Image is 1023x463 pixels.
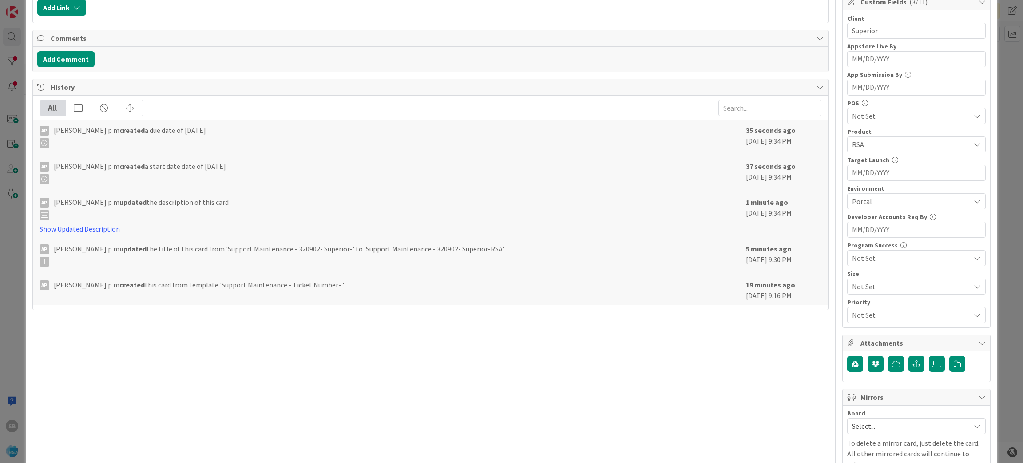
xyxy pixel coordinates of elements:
[746,279,821,301] div: [DATE] 9:16 PM
[852,80,981,95] input: MM/DD/YYYY
[847,410,865,416] span: Board
[847,185,986,192] div: Environment
[847,299,986,305] div: Priority
[40,280,49,290] div: Ap
[746,161,821,188] div: [DATE] 9:34 PM
[860,392,974,403] span: Mirrors
[746,162,796,171] b: 37 seconds ago
[40,244,49,254] div: Ap
[54,243,504,267] span: [PERSON_NAME] p m the title of this card from 'Support Maintenance - 320902- Superior-' to 'Suppo...
[852,111,970,121] span: Not Set
[746,244,792,253] b: 5 minutes ago
[54,161,226,184] span: [PERSON_NAME] p m a start date date of [DATE]
[852,420,966,432] span: Select...
[54,125,206,148] span: [PERSON_NAME] p m a due date of [DATE]
[746,126,796,135] b: 35 seconds ago
[40,198,49,208] div: Ap
[119,280,145,289] b: created
[746,125,821,152] div: [DATE] 9:34 PM
[40,100,66,116] div: All
[119,126,145,135] b: created
[847,15,864,23] label: Client
[847,128,986,135] div: Product
[852,222,981,237] input: MM/DD/YYYY
[847,214,986,220] div: Developer Accounts Req By
[852,253,970,263] span: Not Set
[847,43,986,49] div: Appstore Live By
[718,100,821,116] input: Search...
[847,72,986,78] div: App Submission By
[847,100,986,106] div: POS
[40,224,120,233] a: Show Updated Description
[847,242,986,248] div: Program Success
[119,162,145,171] b: created
[54,279,344,290] span: [PERSON_NAME] p m this card from template 'Support Maintenance - Ticket Number- '
[852,139,970,150] span: RSA
[51,82,813,92] span: History
[852,52,981,67] input: MM/DD/YYYY
[852,196,970,207] span: Portal
[51,33,813,44] span: Comments
[860,338,974,348] span: Attachments
[40,126,49,136] div: Ap
[37,51,95,67] button: Add Comment
[54,197,229,220] span: [PERSON_NAME] p m the description of this card
[746,197,821,234] div: [DATE] 9:34 PM
[852,165,981,180] input: MM/DD/YYYY
[746,280,795,289] b: 19 minutes ago
[40,162,49,172] div: Ap
[119,244,147,253] b: updated
[852,309,966,321] span: Not Set
[119,198,147,207] b: updated
[847,271,986,277] div: Size
[852,280,966,293] span: Not Set
[847,157,986,163] div: Target Launch
[746,243,821,270] div: [DATE] 9:30 PM
[746,198,788,207] b: 1 minute ago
